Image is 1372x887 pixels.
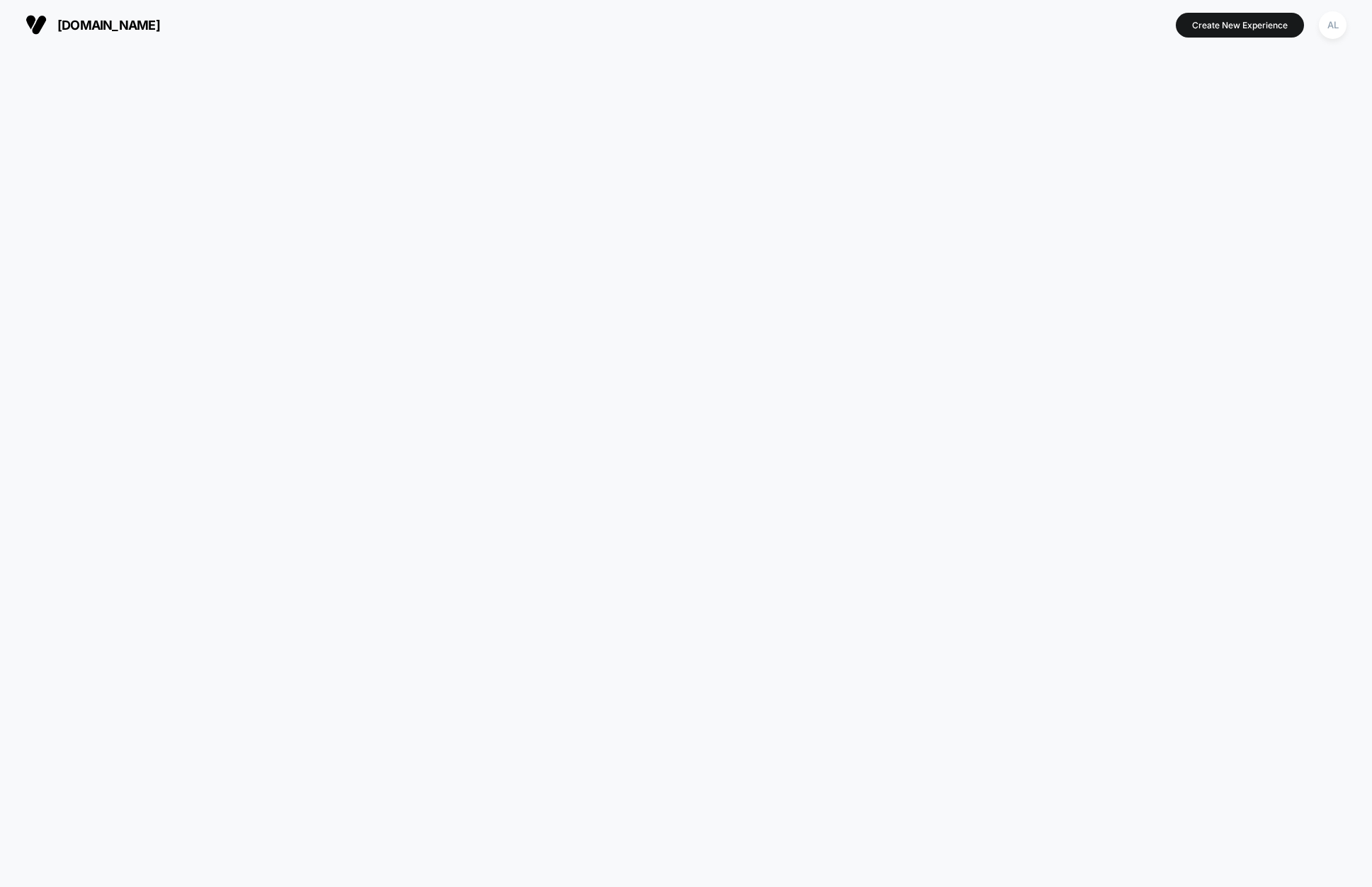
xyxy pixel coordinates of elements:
button: Create New Experience [1176,13,1304,38]
img: Visually logo [25,14,47,35]
button: [DOMAIN_NAME] [21,13,164,36]
div: AL [1319,11,1347,39]
button: AL [1315,11,1351,40]
span: [DOMAIN_NAME] [57,18,160,33]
